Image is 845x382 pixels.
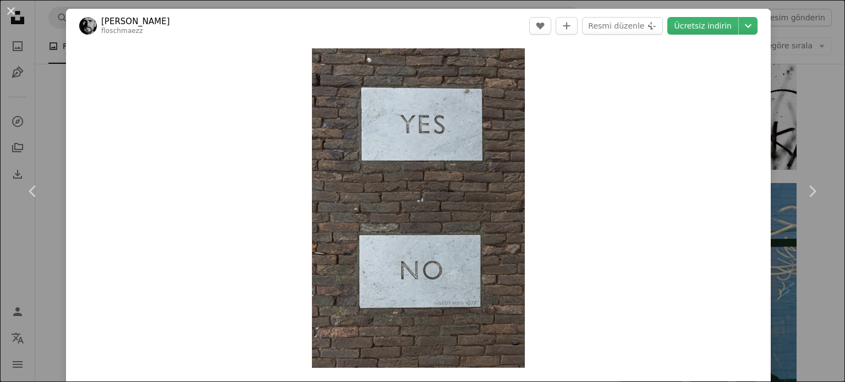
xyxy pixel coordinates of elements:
a: floschmaezz [101,27,143,35]
font: Ücretsiz indirin [674,21,732,30]
font: [PERSON_NAME] [101,16,170,26]
a: Ücretsiz indirin [667,17,738,35]
a: [PERSON_NAME] [101,16,170,27]
button: Resmi düzenle [582,17,663,35]
button: Bu görüntüyü yakınlaştırın [312,48,525,368]
button: İndirme boyutunu seçin [739,17,758,35]
img: Florian Schmetz'in profiline git [79,17,97,35]
a: Sonraki [779,139,845,244]
img: tuğla duvara beyaz ve siyah seni seviyorum baskısı [312,48,525,368]
font: Resmi düzenle [588,21,644,30]
button: Koleksiyona Ekle [556,17,578,35]
button: Beğenmek [529,17,551,35]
